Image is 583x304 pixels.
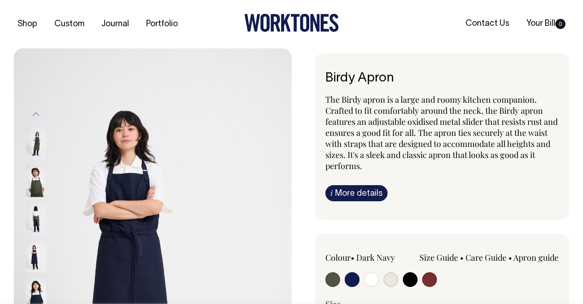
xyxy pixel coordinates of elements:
[14,17,41,32] a: Shop
[98,17,133,32] a: Journal
[462,16,513,31] a: Contact Us
[26,203,47,235] img: olive
[26,240,47,273] img: dark-navy
[351,252,354,263] span: •
[51,17,88,32] a: Custom
[29,104,43,124] button: Previous
[325,71,559,86] h6: Birdy Apron
[460,252,464,263] span: •
[523,16,569,31] a: Your Bill0
[356,252,395,263] label: Dark Navy
[508,252,512,263] span: •
[465,252,506,263] a: Care Guide
[325,94,558,171] span: The Birdy apron is a large and roomy kitchen companion. Crafted to fit comfortably around the nec...
[142,17,182,32] a: Portfolio
[325,185,388,201] a: iMore details
[26,127,47,159] img: olive
[513,252,559,263] a: Apron guide
[330,188,333,198] span: i
[555,19,565,29] span: 0
[419,252,458,263] a: Size Guide
[325,252,419,263] div: Colour
[26,165,47,197] img: olive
